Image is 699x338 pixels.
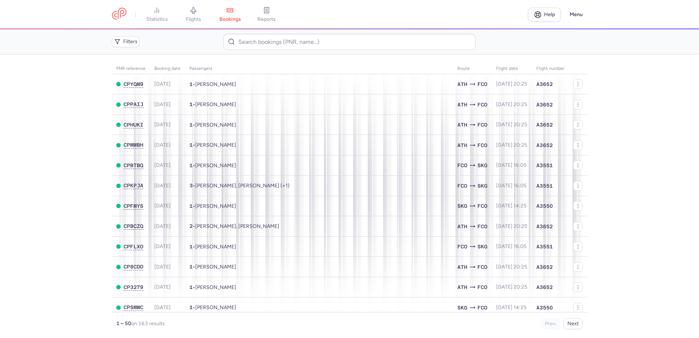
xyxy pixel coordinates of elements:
[112,36,140,47] button: Filters
[457,121,467,129] span: ATH
[223,34,475,50] input: Search bookings (PNR, name...)
[477,80,487,88] span: FCO
[457,304,467,312] span: SKG
[532,63,569,74] th: Flight number
[124,223,143,229] button: CPBCZQ
[457,101,467,109] span: ATH
[496,284,527,290] span: [DATE] 20:25
[124,264,143,270] span: CP8CDD
[154,284,171,290] span: [DATE]
[536,283,553,291] span: A3652
[536,162,553,169] span: A3551
[189,244,236,250] span: •
[189,244,193,249] span: 1
[189,304,236,311] span: •
[496,142,527,148] span: [DATE] 20:25
[189,203,236,209] span: •
[154,304,171,311] span: [DATE]
[496,162,526,168] span: [DATE] 16:05
[189,264,193,270] span: 1
[496,223,527,229] span: [DATE] 20:25
[536,121,553,128] span: A3652
[496,243,526,249] span: [DATE] 16:05
[536,243,553,250] span: A3551
[477,283,487,291] span: FCO
[124,162,143,168] span: CPBTBQ
[477,222,487,230] span: FCO
[195,223,279,229] span: Valeria ARNALDI, Matteo DI STEFANO
[185,63,453,74] th: Passengers
[457,222,467,230] span: ATH
[496,264,527,270] span: [DATE] 20:25
[189,264,236,270] span: •
[528,8,561,22] a: Help
[212,7,248,23] a: bookings
[154,183,171,189] span: [DATE]
[124,304,143,311] button: CPSMWC
[175,7,212,23] a: flights
[195,142,236,148] span: Anna NAZOU
[116,320,131,327] strong: 1 – 50
[257,16,276,23] span: reports
[154,121,171,128] span: [DATE]
[112,63,150,74] th: PNR reference
[189,284,193,290] span: 1
[536,202,553,210] span: A3550
[124,101,143,108] button: CPPAIJ
[189,183,193,188] span: 3
[189,142,193,148] span: 1
[124,183,143,188] span: CPKPJA
[124,244,143,250] button: CPFLXO
[139,7,175,23] a: statistics
[195,101,236,108] span: Pati MAGOMEDOVA
[189,142,236,148] span: •
[154,142,171,148] span: [DATE]
[457,283,467,291] span: ATH
[477,121,487,129] span: FCO
[477,101,487,109] span: FCO
[146,16,168,23] span: statistics
[457,182,467,190] span: FCO
[154,203,171,209] span: [DATE]
[124,122,143,128] button: CPHUKI
[189,122,193,128] span: 1
[154,162,171,168] span: [DATE]
[457,202,467,210] span: SKG
[189,223,193,229] span: 2
[124,203,143,209] button: CPFMYS
[477,243,487,251] span: SKG
[154,101,171,108] span: [DATE]
[496,203,526,209] span: [DATE] 14:25
[189,101,236,108] span: •
[124,81,143,87] button: CPYQM9
[536,101,553,108] span: A3652
[477,182,487,190] span: SKG
[496,183,526,189] span: [DATE] 16:05
[189,162,193,168] span: 1
[453,63,492,74] th: Route
[189,81,236,87] span: •
[496,304,526,311] span: [DATE] 14:25
[496,121,527,128] span: [DATE] 20:25
[124,284,143,290] span: CP3279
[150,63,185,74] th: Booking date
[536,182,553,189] span: A3551
[219,16,241,23] span: bookings
[189,223,279,229] span: •
[477,161,487,169] span: SKG
[195,203,236,209] span: Dimitrios KAPLANIS
[189,101,193,107] span: 1
[477,304,487,312] span: FCO
[195,244,236,250] span: Charalampos ZAROGIANNIS
[189,122,236,128] span: •
[563,318,583,329] button: Next
[124,142,143,148] button: CPMWBH
[189,203,193,209] span: 1
[536,80,553,88] span: A3652
[131,320,165,327] span: on 163 results
[195,304,236,311] span: Peter PETROPOULOS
